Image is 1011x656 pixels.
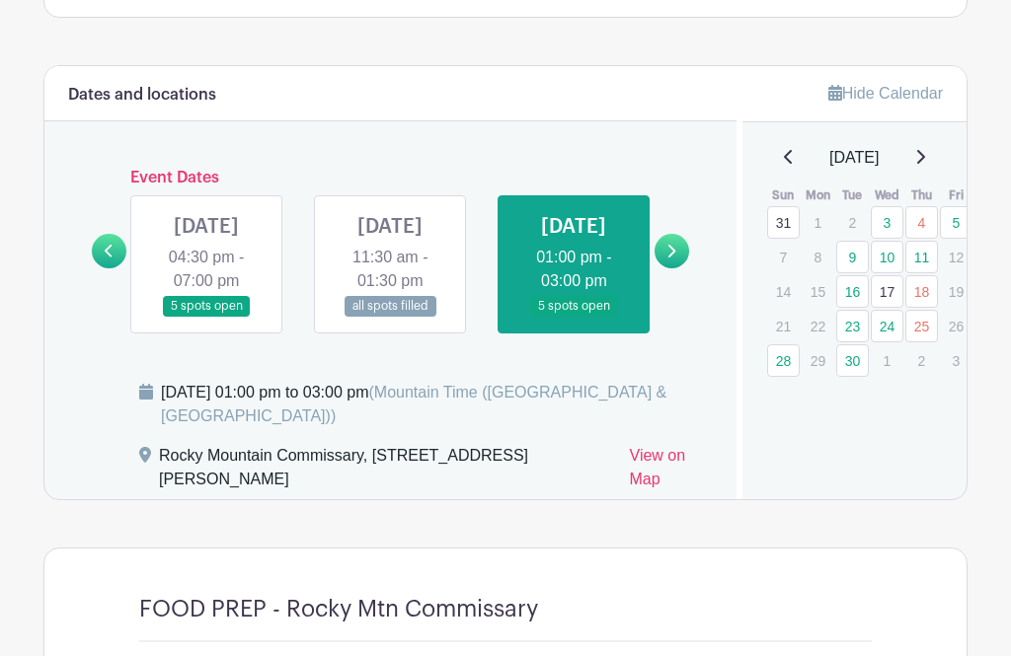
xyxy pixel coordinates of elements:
[836,207,869,238] p: 2
[829,146,879,170] span: [DATE]
[836,241,869,273] a: 9
[871,345,903,376] p: 1
[68,86,216,105] h6: Dates and locations
[905,241,938,273] a: 11
[836,275,869,308] a: 16
[767,206,800,239] a: 31
[801,185,835,205] th: Mon
[802,242,834,272] p: 8
[940,242,972,272] p: 12
[940,311,972,341] p: 26
[161,384,666,424] span: (Mountain Time ([GEOGRAPHIC_DATA] & [GEOGRAPHIC_DATA]))
[905,345,938,376] p: 2
[871,241,903,273] a: 10
[767,311,800,341] p: 21
[835,185,870,205] th: Tue
[802,345,834,376] p: 29
[871,206,903,239] a: 3
[905,206,938,239] a: 4
[802,207,834,238] p: 1
[904,185,939,205] th: Thu
[940,206,972,239] a: 5
[161,381,713,428] div: [DATE] 01:00 pm to 03:00 pm
[940,276,972,307] p: 19
[939,185,973,205] th: Fri
[871,310,903,342] a: 24
[871,275,903,308] a: 17
[940,345,972,376] p: 3
[767,242,800,272] p: 7
[766,185,801,205] th: Sun
[630,444,713,499] a: View on Map
[126,169,655,187] h6: Event Dates
[802,276,834,307] p: 15
[836,310,869,342] a: 23
[905,310,938,342] a: 25
[836,344,869,377] a: 30
[870,185,904,205] th: Wed
[767,344,800,377] a: 28
[767,276,800,307] p: 14
[802,311,834,341] p: 22
[139,596,538,623] h4: FOOD PREP - Rocky Mtn Commissary
[828,85,943,102] a: Hide Calendar
[905,275,938,308] a: 18
[159,444,614,499] div: Rocky Mountain Commissary, [STREET_ADDRESS][PERSON_NAME]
